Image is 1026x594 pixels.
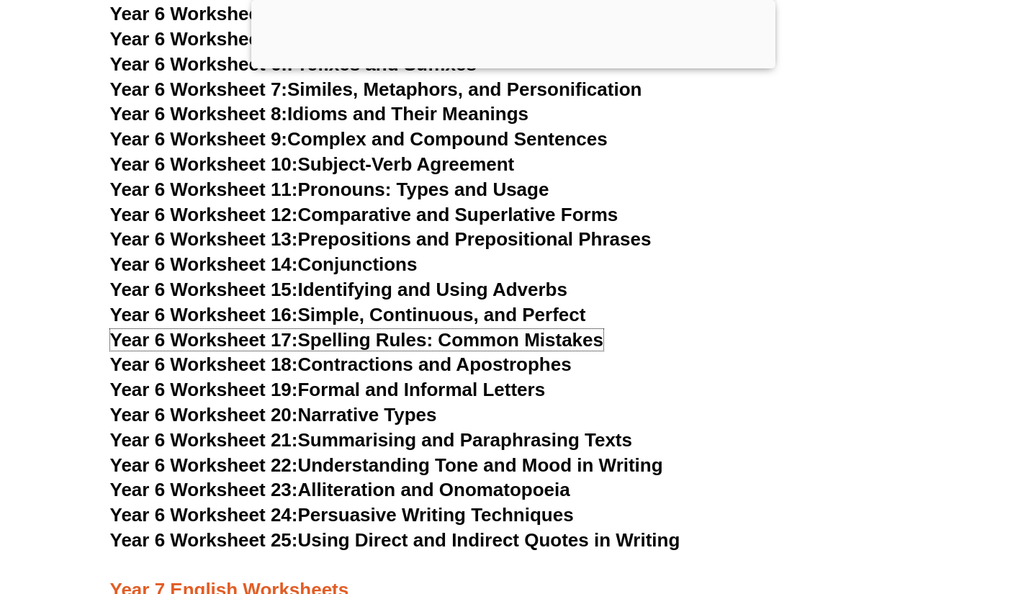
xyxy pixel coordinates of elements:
[110,28,288,50] span: Year 6 Worksheet 5:
[110,204,618,225] a: Year 6 Worksheet 12:Comparative and Superlative Forms
[110,153,298,175] span: Year 6 Worksheet 10:
[110,128,288,150] span: Year 6 Worksheet 9:
[110,479,298,500] span: Year 6 Worksheet 23:
[110,179,298,200] span: Year 6 Worksheet 11:
[110,354,572,375] a: Year 6 Worksheet 18:Contractions and Apostrophes
[110,404,437,426] a: Year 6 Worksheet 20:Narrative Types
[110,329,603,351] a: Year 6 Worksheet 17:Spelling Rules: Common Mistakes
[110,329,298,351] span: Year 6 Worksheet 17:
[110,53,477,75] a: Year 6 Worksheet 6:Prefixes and Suffixes
[110,28,553,50] a: Year 6 Worksheet 5:Homophones and Homonyms
[110,304,586,325] a: Year 6 Worksheet 16:Simple, Continuous, and Perfect
[110,379,546,400] a: Year 6 Worksheet 19:Formal and Informal Letters
[110,429,632,451] a: Year 6 Worksheet 21:Summarising and Paraphrasing Texts
[110,78,642,100] a: Year 6 Worksheet 7:Similes, Metaphors, and Personification
[110,3,288,24] span: Year 6 Worksheet 4:
[110,454,298,476] span: Year 6 Worksheet 22:
[110,228,652,250] a: Year 6 Worksheet 13:Prepositions and Prepositional Phrases
[786,431,1026,594] iframe: Chat Widget
[110,279,298,300] span: Year 6 Worksheet 15:
[110,253,298,275] span: Year 6 Worksheet 14:
[110,504,298,526] span: Year 6 Worksheet 24:
[110,179,549,200] a: Year 6 Worksheet 11:Pronouns: Types and Usage
[110,153,515,175] a: Year 6 Worksheet 10:Subject-Verb Agreement
[110,429,298,451] span: Year 6 Worksheet 21:
[110,103,288,125] span: Year 6 Worksheet 8:
[110,228,298,250] span: Year 6 Worksheet 13:
[110,529,298,551] span: Year 6 Worksheet 25:
[110,529,680,551] a: Year 6 Worksheet 25:Using Direct and Indirect Quotes in Writing
[110,53,288,75] span: Year 6 Worksheet 6:
[110,454,663,476] a: Year 6 Worksheet 22:Understanding Tone and Mood in Writing
[110,253,418,275] a: Year 6 Worksheet 14:Conjunctions
[110,404,298,426] span: Year 6 Worksheet 20:
[110,479,570,500] a: Year 6 Worksheet 23:Alliteration and Onomatopoeia
[110,354,298,375] span: Year 6 Worksheet 18:
[110,379,298,400] span: Year 6 Worksheet 19:
[110,279,567,300] a: Year 6 Worksheet 15:Identifying and Using Adverbs
[110,128,608,150] a: Year 6 Worksheet 9:Complex and Compound Sentences
[110,504,574,526] a: Year 6 Worksheet 24:Persuasive Writing Techniques
[110,3,517,24] a: Year 6 Worksheet 4:Synonyms and Antonyms
[110,78,288,100] span: Year 6 Worksheet 7:
[110,304,298,325] span: Year 6 Worksheet 16:
[110,103,528,125] a: Year 6 Worksheet 8:Idioms and Their Meanings
[110,204,298,225] span: Year 6 Worksheet 12:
